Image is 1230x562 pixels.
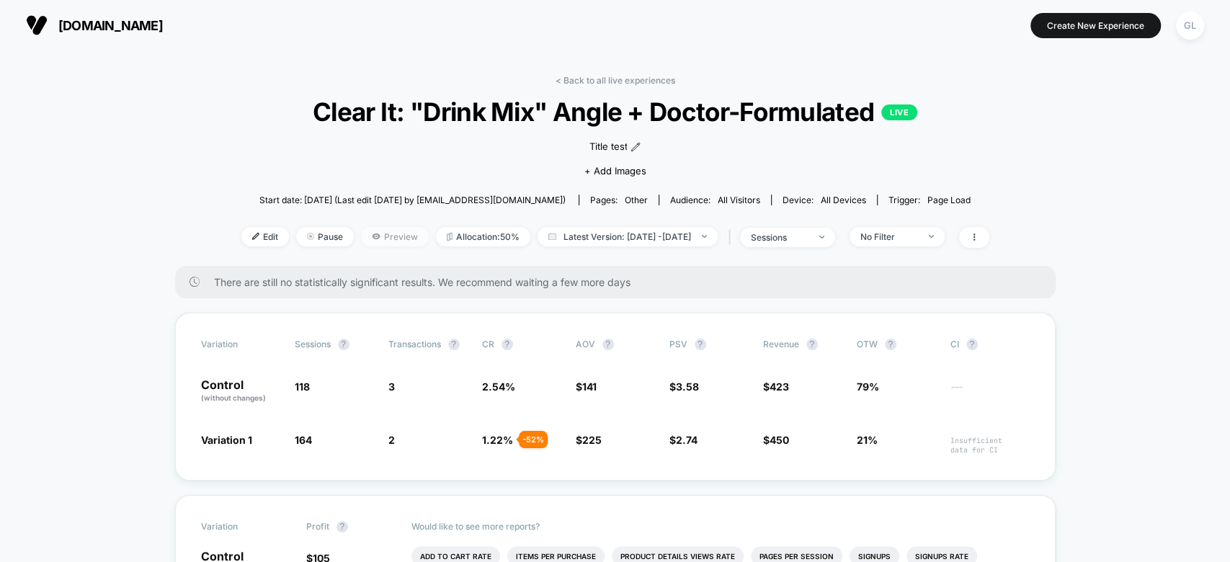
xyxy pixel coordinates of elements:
div: Pages: [590,195,648,205]
button: GL [1172,11,1208,40]
button: ? [885,339,896,350]
img: end [702,235,707,238]
div: Trigger: [888,195,971,205]
span: (without changes) [201,393,266,402]
p: Control [201,379,280,403]
span: all devices [821,195,866,205]
span: There are still no statistically significant results. We recommend waiting a few more days [214,276,1027,288]
img: end [929,235,934,238]
button: ? [502,339,513,350]
span: Device: [771,195,877,205]
span: 2.54 % [482,380,515,393]
span: Clear It: "Drink Mix" Angle + Doctor-Formulated [278,97,951,127]
button: ? [338,339,349,350]
button: ? [448,339,460,350]
span: $ [669,380,699,393]
span: Profit [306,521,329,532]
img: rebalance [447,233,453,241]
span: 141 [582,380,597,393]
span: All Visitors [718,195,760,205]
span: $ [576,380,597,393]
span: $ [576,434,602,446]
span: Latest Version: [DATE] - [DATE] [538,227,718,246]
span: 1.22 % [482,434,513,446]
img: end [819,236,824,238]
button: ? [337,521,348,532]
img: edit [252,233,259,240]
span: $ [669,434,698,446]
span: Variation 1 [201,434,252,446]
span: Allocation: 50% [436,227,530,246]
span: | [725,227,740,248]
div: Audience: [670,195,760,205]
span: 79% [857,380,879,393]
span: Variation [201,521,280,532]
span: OTW [857,339,936,350]
span: 21% [857,434,878,446]
a: < Back to all live experiences [556,75,675,86]
span: 225 [582,434,602,446]
button: ? [602,339,614,350]
span: Sessions [295,339,331,349]
span: 423 [770,380,789,393]
span: 2 [388,434,395,446]
button: ? [806,339,818,350]
button: [DOMAIN_NAME] [22,14,167,37]
span: Edit [241,227,289,246]
span: 3 [388,380,395,393]
span: Variation [201,339,280,350]
div: sessions [751,232,808,243]
span: Start date: [DATE] (Last edit [DATE] by [EMAIL_ADDRESS][DOMAIN_NAME]) [259,195,566,205]
span: CI [950,339,1030,350]
img: end [307,233,314,240]
span: other [625,195,648,205]
p: LIVE [881,104,917,120]
span: + Add Images [584,165,646,177]
span: [DOMAIN_NAME] [58,18,163,33]
p: Would like to see more reports? [411,521,1030,532]
span: --- [950,383,1030,403]
span: 2.74 [676,434,698,446]
img: calendar [548,233,556,240]
button: Create New Experience [1030,13,1161,38]
span: 3.58 [676,380,699,393]
span: $ [763,434,789,446]
span: Pause [296,227,354,246]
span: $ [763,380,789,393]
span: Revenue [763,339,799,349]
div: GL [1176,12,1204,40]
span: 164 [295,434,312,446]
button: ? [695,339,706,350]
span: 118 [295,380,310,393]
span: 450 [770,434,789,446]
span: Insufficient data for CI [950,436,1030,455]
span: Page Load [927,195,971,205]
button: ? [966,339,978,350]
span: Preview [361,227,429,246]
img: Visually logo [26,14,48,36]
span: CR [482,339,494,349]
span: PSV [669,339,687,349]
div: No Filter [860,231,918,242]
span: AOV [576,339,595,349]
span: Transactions [388,339,441,349]
div: - 52 % [519,431,548,448]
span: Title test [589,140,627,154]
